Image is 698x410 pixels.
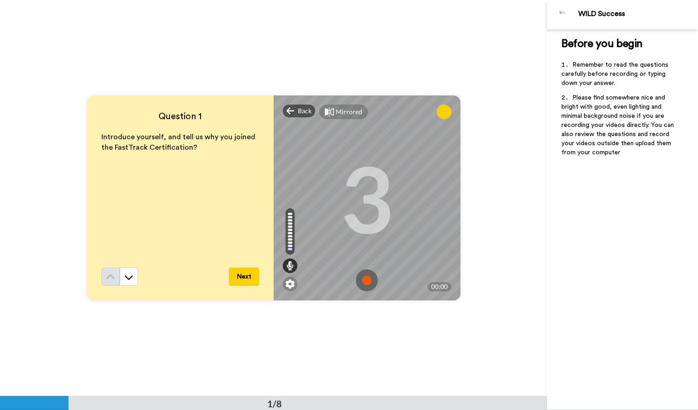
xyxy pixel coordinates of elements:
[229,268,259,286] button: Next
[336,107,362,116] div: Mirrored
[253,397,296,410] div: 1/8
[101,133,257,151] span: Introduce yourself, and tell us why you joined the FastTrack Certification?
[552,4,574,26] img: Profile Image
[283,105,316,117] div: Back
[356,269,378,291] img: ic_record_start.svg
[340,164,393,232] div: 3
[286,279,295,289] img: ic_gear.svg
[578,10,698,18] div: WILD Success
[561,62,670,86] span: Remember to read the questions carefully before recording or typing down your answer.
[561,38,642,49] span: Before you begin
[428,282,451,291] div: 00:00
[101,110,259,123] h4: Question 1
[561,95,676,156] span: Please find somewhere nice and bright with good, even lighting and minimal background noise if yo...
[298,106,312,116] span: Back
